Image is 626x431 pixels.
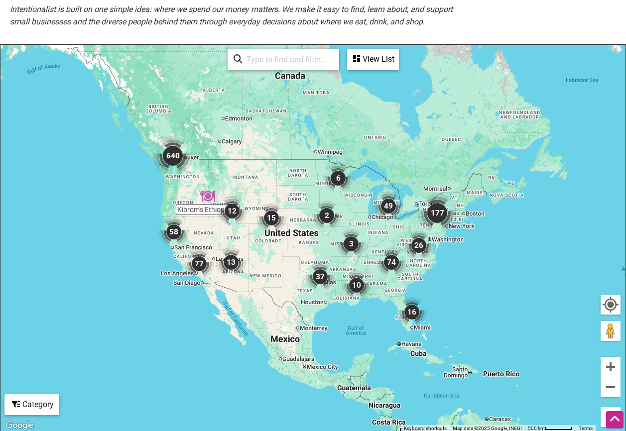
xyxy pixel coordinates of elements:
div: 77 [180,245,218,283]
input: Type to find and filter... [243,50,333,69]
div: Type to search and filter [228,49,339,70]
div: Scroll Back to Top [606,411,624,429]
div: 6 [319,159,357,197]
div: 74 [373,243,410,281]
button: Zoom out [601,377,621,397]
div: Category [5,395,58,414]
div: 49 [370,187,407,225]
div: 12 [213,192,251,230]
button: Toggle fullscreen view [601,407,621,428]
button: Zoom in [601,357,621,377]
div: 2 [308,197,346,234]
div: 3 [332,225,370,263]
a: Terms [579,426,593,431]
em: Intentionalist is built on one simple idea: where we spend our money matters. We make it easy to ... [10,4,453,27]
div: 16 [393,293,431,331]
div: 640 [149,132,197,180]
button: Drag Pegman onto the map to open Street View [601,321,621,341]
div: 10 [338,266,376,304]
button: Your Location [601,295,621,315]
div: 37 [301,258,339,296]
span: Map data ©2025 Google, INEGI [453,426,522,431]
div: See a list of the visible businesses [347,49,399,70]
div: 26 [400,226,438,264]
div: 13 [212,243,250,281]
div: View List [348,50,398,69]
div: 58 [155,213,193,251]
div: Filter by category [4,394,59,415]
div: 177 [413,189,461,237]
div: 15 [252,199,290,237]
div: Kibrom's Ethiopean & Eritrean Food [196,185,219,208]
span: 500 km [528,426,545,431]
